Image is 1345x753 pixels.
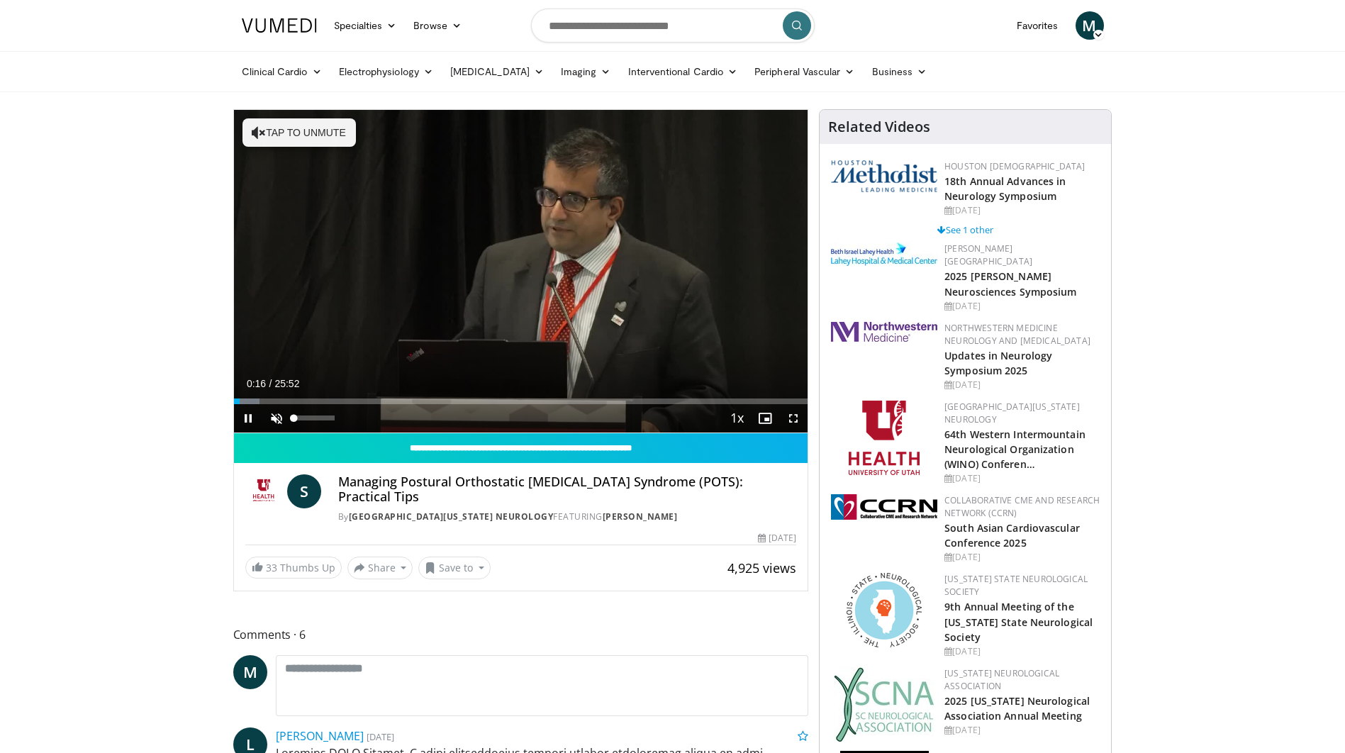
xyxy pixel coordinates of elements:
[944,645,1100,658] div: [DATE]
[442,57,552,86] a: [MEDICAL_DATA]
[847,573,922,647] img: 71a8b48c-8850-4916-bbdd-e2f3ccf11ef9.png.150x105_q85_autocrop_double_scale_upscale_version-0.2.png
[831,494,937,520] img: a04ee3ba-8487-4636-b0fb-5e8d268f3737.png.150x105_q85_autocrop_double_scale_upscale_version-0.2.png
[242,18,317,33] img: VuMedi Logo
[864,57,936,86] a: Business
[944,551,1100,564] div: [DATE]
[294,415,335,420] div: Volume Level
[338,511,796,523] div: By FEATURING
[287,474,321,508] a: S
[338,474,796,505] h4: Managing Postural Orthostatic [MEDICAL_DATA] Syndrome (POTS): Practical Tips
[276,728,364,744] a: [PERSON_NAME]
[937,223,993,236] a: See 1 other
[274,378,299,389] span: 25:52
[944,494,1100,519] a: Collaborative CME and Research Network (CCRN)
[944,521,1080,550] a: South Asian Cardiovascular Conference 2025
[347,557,413,579] button: Share
[831,322,937,342] img: 2a462fb6-9365-492a-ac79-3166a6f924d8.png.150x105_q85_autocrop_double_scale_upscale_version-0.2.jpg
[944,379,1100,391] div: [DATE]
[233,655,267,689] a: M
[758,532,796,545] div: [DATE]
[944,724,1100,737] div: [DATE]
[746,57,863,86] a: Peripheral Vascular
[779,404,808,433] button: Fullscreen
[266,561,277,574] span: 33
[831,242,937,266] img: e7977282-282c-4444-820d-7cc2733560fd.jpg.150x105_q85_autocrop_double_scale_upscale_version-0.2.jpg
[944,322,1090,347] a: Northwestern Medicine Neurology and [MEDICAL_DATA]
[944,573,1088,598] a: [US_STATE] State Neurological Society
[269,378,272,389] span: /
[831,160,937,192] img: 5e4488cc-e109-4a4e-9fd9-73bb9237ee91.png.150x105_q85_autocrop_double_scale_upscale_version-0.2.png
[944,269,1076,298] a: 2025 [PERSON_NAME] Neurosciences Symposium
[944,300,1100,313] div: [DATE]
[944,204,1100,217] div: [DATE]
[349,511,554,523] a: [GEOGRAPHIC_DATA][US_STATE] Neurology
[944,694,1090,723] a: 2025 [US_STATE] Neurological Association Annual Meeting
[849,401,920,475] img: f6362829-b0a3-407d-a044-59546adfd345.png.150x105_q85_autocrop_double_scale_upscale_version-0.2.png
[234,398,808,404] div: Progress Bar
[1008,11,1067,40] a: Favorites
[405,11,470,40] a: Browse
[944,667,1059,692] a: [US_STATE] Neurological Association
[233,625,809,644] span: Comments 6
[751,404,779,433] button: Enable picture-in-picture mode
[531,9,815,43] input: Search topics, interventions
[727,559,796,576] span: 4,925 views
[1076,11,1104,40] a: M
[944,349,1052,377] a: Updates in Neurology Symposium 2025
[552,57,620,86] a: Imaging
[944,428,1086,471] a: 64th Western Intermountain Neurological Organization (WINO) Conferen…
[247,378,266,389] span: 0:16
[245,474,281,508] img: University of Utah Neurology
[330,57,442,86] a: Electrophysiology
[944,174,1066,203] a: 18th Annual Advances in Neurology Symposium
[234,110,808,433] video-js: Video Player
[262,404,291,433] button: Unmute
[944,242,1032,267] a: [PERSON_NAME][GEOGRAPHIC_DATA]
[944,401,1080,425] a: [GEOGRAPHIC_DATA][US_STATE] Neurology
[620,57,747,86] a: Interventional Cardio
[418,557,491,579] button: Save to
[828,118,930,135] h4: Related Videos
[944,600,1093,643] a: 9th Annual Meeting of the [US_STATE] State Neurological Society
[367,730,394,743] small: [DATE]
[944,160,1085,172] a: Houston [DEMOGRAPHIC_DATA]
[245,557,342,579] a: 33 Thumbs Up
[325,11,406,40] a: Specialties
[242,118,356,147] button: Tap to unmute
[834,667,934,742] img: b123db18-9392-45ae-ad1d-42c3758a27aa.jpg.150x105_q85_autocrop_double_scale_upscale_version-0.2.jpg
[722,404,751,433] button: Playback Rate
[603,511,678,523] a: [PERSON_NAME]
[234,404,262,433] button: Pause
[944,472,1100,485] div: [DATE]
[233,57,330,86] a: Clinical Cardio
